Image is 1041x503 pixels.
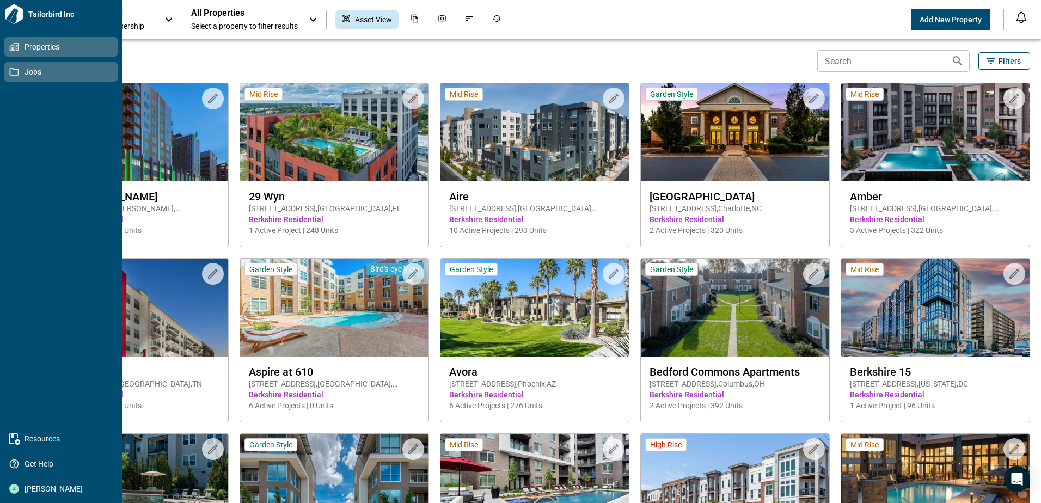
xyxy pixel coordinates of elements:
[920,14,982,25] span: Add New Property
[191,21,298,32] span: Select a property to filter results
[450,265,493,274] span: Garden Style
[249,265,292,274] span: Garden Style
[440,259,629,357] img: property-asset
[978,52,1030,70] button: Filters
[40,259,228,357] img: property-asset
[431,10,453,29] div: Photos
[48,365,219,378] span: Artisan on 18th
[48,203,219,214] span: [STREET_ADDRESS][PERSON_NAME] , [GEOGRAPHIC_DATA] , CO
[449,190,620,203] span: Aire
[48,378,219,389] span: [STREET_ADDRESS] , [GEOGRAPHIC_DATA] , TN
[48,190,219,203] span: 2020 [PERSON_NAME]
[249,440,292,450] span: Garden Style
[355,14,392,25] span: Asset View
[249,365,420,378] span: Aspire at 610
[850,89,879,99] span: Mid Rise
[650,89,693,99] span: Garden Style
[19,433,107,444] span: Resources
[450,89,478,99] span: Mid Rise
[650,440,682,450] span: High Rise
[650,365,820,378] span: Bedford Commons Apartments
[850,214,1021,225] span: Berkshire Residential
[850,378,1021,389] span: [STREET_ADDRESS] , [US_STATE] , DC
[850,265,879,274] span: Mid Rise
[850,203,1021,214] span: [STREET_ADDRESS] , [GEOGRAPHIC_DATA] , [GEOGRAPHIC_DATA]
[650,389,820,400] span: Berkshire Residential
[249,190,420,203] span: 29 Wyn
[486,10,507,29] div: Job History
[641,259,829,357] img: property-asset
[249,400,420,411] span: 6 Active Projects | 0 Units
[249,378,420,389] span: [STREET_ADDRESS] , [GEOGRAPHIC_DATA] , [GEOGRAPHIC_DATA]
[850,365,1021,378] span: Berkshire 15
[440,83,629,181] img: property-asset
[650,265,693,274] span: Garden Style
[650,203,820,214] span: [STREET_ADDRESS] , Charlotte , NC
[641,83,829,181] img: property-asset
[370,264,420,274] span: Bird's-eye View
[850,440,879,450] span: Mid Rise
[4,37,118,57] a: Properties
[39,56,813,66] span: 121 Properties
[449,225,620,236] span: 10 Active Projects | 293 Units
[449,365,620,378] span: Avora
[48,400,219,411] span: 9 Active Projects | 153 Units
[450,440,478,450] span: Mid Rise
[911,9,990,30] button: Add New Property
[947,50,969,72] button: Search properties
[850,400,1021,411] span: 1 Active Project | 96 Units
[19,458,107,469] span: Get Help
[48,225,219,236] span: 7 Active Projects | 231 Units
[841,259,1030,357] img: property-asset
[249,203,420,214] span: [STREET_ADDRESS] , [GEOGRAPHIC_DATA] , FL
[19,483,107,494] span: [PERSON_NAME]
[249,214,420,225] span: Berkshire Residential
[850,190,1021,203] span: Amber
[24,9,118,20] span: Tailorbird Inc
[650,190,820,203] span: [GEOGRAPHIC_DATA]
[449,400,620,411] span: 6 Active Projects | 276 Units
[449,378,620,389] span: [STREET_ADDRESS] , Phoenix , AZ
[999,56,1021,66] span: Filters
[458,10,480,29] div: Issues & Info
[19,66,107,77] span: Jobs
[240,83,428,181] img: property-asset
[48,214,219,225] span: Berkshire Residential
[850,389,1021,400] span: Berkshire Residential
[249,225,420,236] span: 1 Active Project | 248 Units
[650,225,820,236] span: 2 Active Projects | 320 Units
[650,400,820,411] span: 2 Active Projects | 392 Units
[449,203,620,214] span: [STREET_ADDRESS] , [GEOGRAPHIC_DATA][PERSON_NAME] , CA
[335,10,399,29] div: Asset View
[449,389,620,400] span: Berkshire Residential
[48,389,219,400] span: Berkshire Residential
[240,259,428,357] img: property-asset
[449,214,620,225] span: Berkshire Residential
[1004,466,1030,492] div: Open Intercom Messenger
[40,83,228,181] img: property-asset
[850,225,1021,236] span: 3 Active Projects | 322 Units
[650,378,820,389] span: [STREET_ADDRESS] , Columbus , OH
[404,10,426,29] div: Documents
[1013,9,1030,26] button: Open notification feed
[4,62,118,82] a: Jobs
[19,41,107,52] span: Properties
[191,8,298,19] span: All Properties
[841,83,1030,181] img: property-asset
[650,214,820,225] span: Berkshire Residential
[249,89,278,99] span: Mid Rise
[249,389,420,400] span: Berkshire Residential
